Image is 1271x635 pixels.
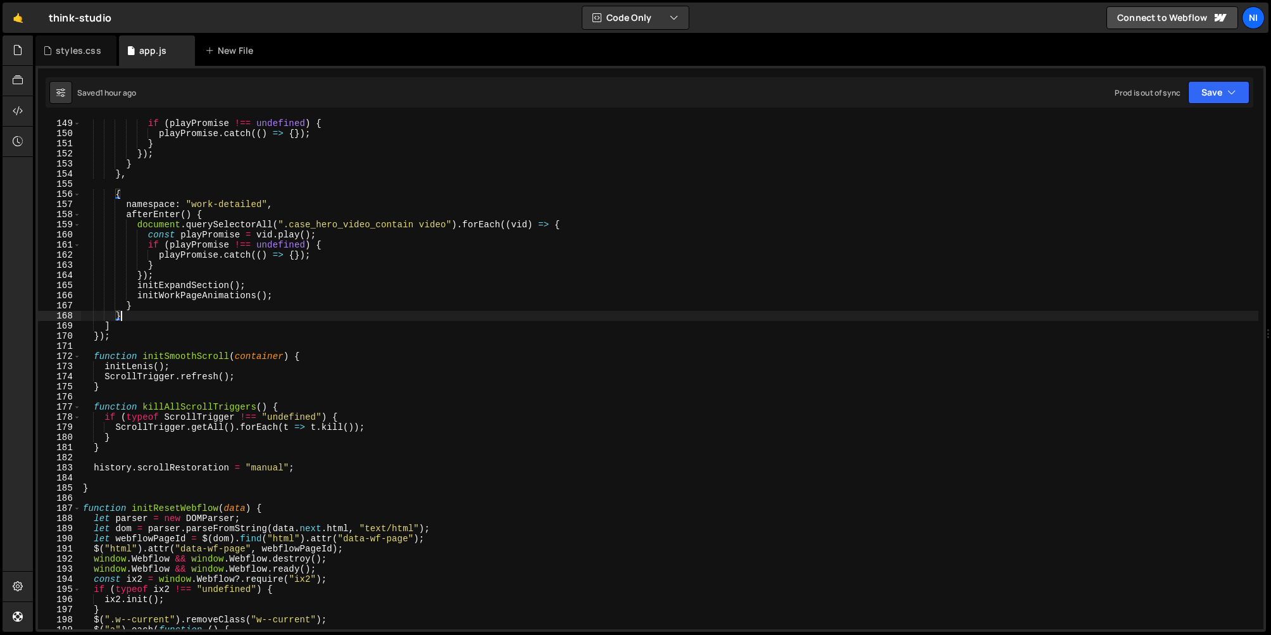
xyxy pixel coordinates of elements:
div: 197 [38,605,81,615]
div: 189 [38,524,81,534]
div: 198 [38,615,81,625]
div: 159 [38,220,81,230]
div: 185 [38,483,81,493]
div: 170 [38,331,81,341]
div: 176 [38,392,81,402]
div: 169 [38,321,81,331]
div: 172 [38,351,81,362]
div: 168 [38,311,81,321]
div: Saved [77,87,136,98]
div: 178 [38,412,81,422]
div: 187 [38,503,81,513]
div: 173 [38,362,81,372]
div: 153 [38,159,81,169]
a: 🤙 [3,3,34,33]
div: styles.css [56,44,101,57]
a: Ni [1242,6,1265,29]
div: 165 [38,280,81,291]
div: 194 [38,574,81,584]
div: 1 hour ago [100,87,137,98]
div: 186 [38,493,81,503]
div: 190 [38,534,81,544]
div: 199 [38,625,81,635]
div: 179 [38,422,81,432]
div: 174 [38,372,81,382]
div: 158 [38,210,81,220]
div: 177 [38,402,81,412]
div: 162 [38,250,81,260]
div: 193 [38,564,81,574]
div: 184 [38,473,81,483]
div: 163 [38,260,81,270]
div: 167 [38,301,81,311]
div: 183 [38,463,81,473]
div: Prod is out of sync [1115,87,1180,98]
div: 192 [38,554,81,564]
div: app.js [139,44,166,57]
a: Connect to Webflow [1106,6,1238,29]
div: 161 [38,240,81,250]
div: 180 [38,432,81,443]
div: 151 [38,139,81,149]
div: 166 [38,291,81,301]
div: 196 [38,594,81,605]
div: 149 [38,118,81,129]
div: 155 [38,179,81,189]
div: 154 [38,169,81,179]
div: 156 [38,189,81,199]
div: 160 [38,230,81,240]
div: 195 [38,584,81,594]
div: 188 [38,513,81,524]
div: 171 [38,341,81,351]
button: Code Only [582,6,689,29]
div: 182 [38,453,81,463]
div: 152 [38,149,81,159]
div: 191 [38,544,81,554]
div: 181 [38,443,81,453]
div: 150 [38,129,81,139]
div: 164 [38,270,81,280]
div: think-studio [49,10,111,25]
div: 175 [38,382,81,392]
div: 157 [38,199,81,210]
div: New File [205,44,258,57]
button: Save [1188,81,1249,104]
